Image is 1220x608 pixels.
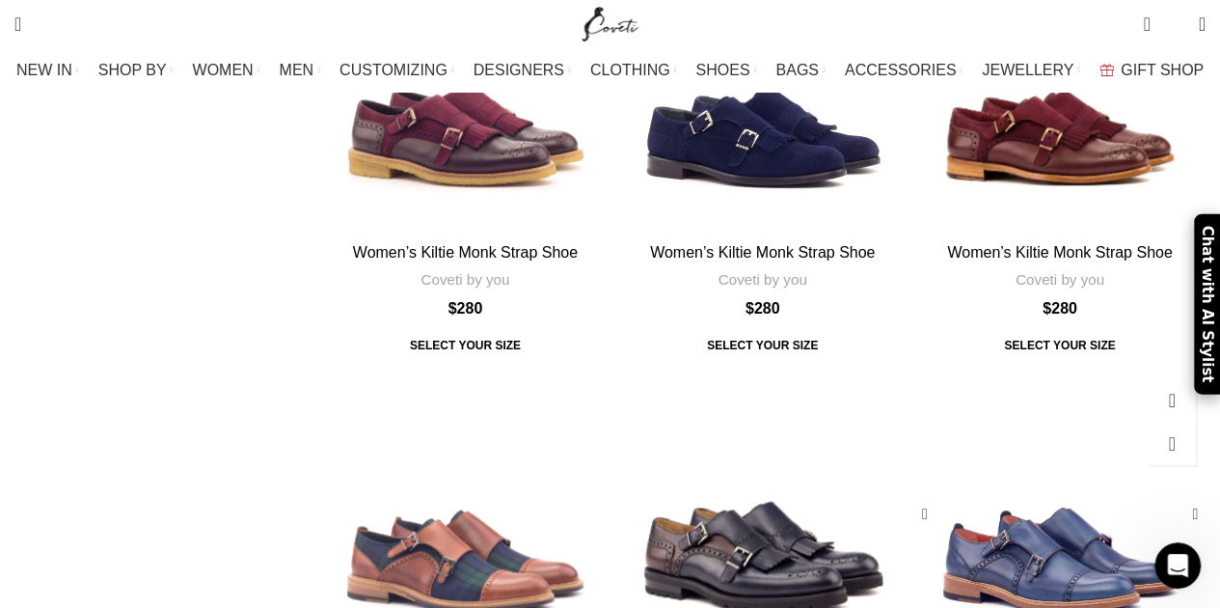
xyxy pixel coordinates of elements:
[1121,61,1204,79] span: GIFT SHOP
[650,244,875,261] a: Women’s Kiltie Monk Strap Shoe
[1165,5,1184,43] div: My Wishlist
[1016,269,1104,290] a: Coveti by you
[280,51,320,90] a: MEN
[1099,51,1204,90] a: GIFT SHOP
[695,61,749,79] span: SHOES
[590,61,670,79] span: CLOTHING
[1133,5,1159,43] a: 0
[990,328,1128,363] a: SELECT YOUR SIZE
[695,51,756,90] a: SHOES
[845,51,963,90] a: ACCESSORIES
[1148,378,1196,422] a: Quick view
[845,61,957,79] span: ACCESSORIES
[1154,542,1201,589] iframe: Intercom live chat
[1145,10,1159,24] span: 0
[98,61,167,79] span: SHOP BY
[746,300,780,317] bdi: 280
[5,51,1215,90] div: Main navigation
[280,61,314,79] span: MEN
[474,61,564,79] span: DESIGNERS
[947,244,1172,261] a: Women’s Kiltie Monk Strap Shoe
[16,61,72,79] span: NEW IN
[98,51,174,90] a: SHOP BY
[746,300,754,317] span: $
[193,61,254,79] span: WOMEN
[193,51,260,90] a: WOMEN
[448,300,483,317] bdi: 280
[474,51,571,90] a: DESIGNERS
[718,269,807,290] a: Coveti by you
[578,14,642,31] a: Site logo
[396,328,534,363] a: SELECT YOUR SIZE
[5,5,31,43] a: Search
[339,61,447,79] span: CUSTOMIZING
[448,300,457,317] span: $
[339,51,454,90] a: CUSTOMIZING
[1169,19,1183,34] span: 0
[982,51,1080,90] a: JEWELLERY
[982,61,1073,79] span: JEWELLERY
[775,61,818,79] span: BAGS
[1043,300,1077,317] bdi: 280
[353,244,578,261] a: Women’s Kiltie Monk Strap Shoe
[775,51,825,90] a: BAGS
[590,51,677,90] a: CLOTHING
[693,328,831,363] a: SELECT YOUR SIZE
[16,51,79,90] a: NEW IN
[1043,300,1051,317] span: $
[420,269,509,290] a: Coveti by you
[1099,64,1114,76] img: GiftBag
